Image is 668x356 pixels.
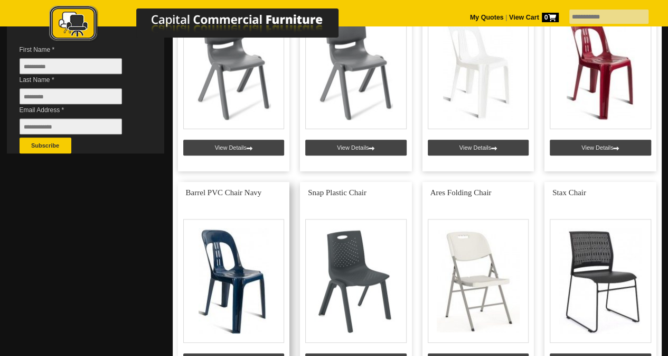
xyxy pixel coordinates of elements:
[20,138,71,153] button: Subscribe
[20,75,138,85] span: Last Name *
[20,118,122,134] input: Email Address *
[542,13,559,22] span: 0
[20,58,122,74] input: First Name *
[20,105,138,115] span: Email Address *
[507,14,558,21] a: View Cart0
[20,88,122,104] input: Last Name *
[20,5,390,47] a: Capital Commercial Furniture Logo
[20,44,138,55] span: First Name *
[509,14,559,21] strong: View Cart
[470,14,504,21] a: My Quotes
[20,5,390,44] img: Capital Commercial Furniture Logo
